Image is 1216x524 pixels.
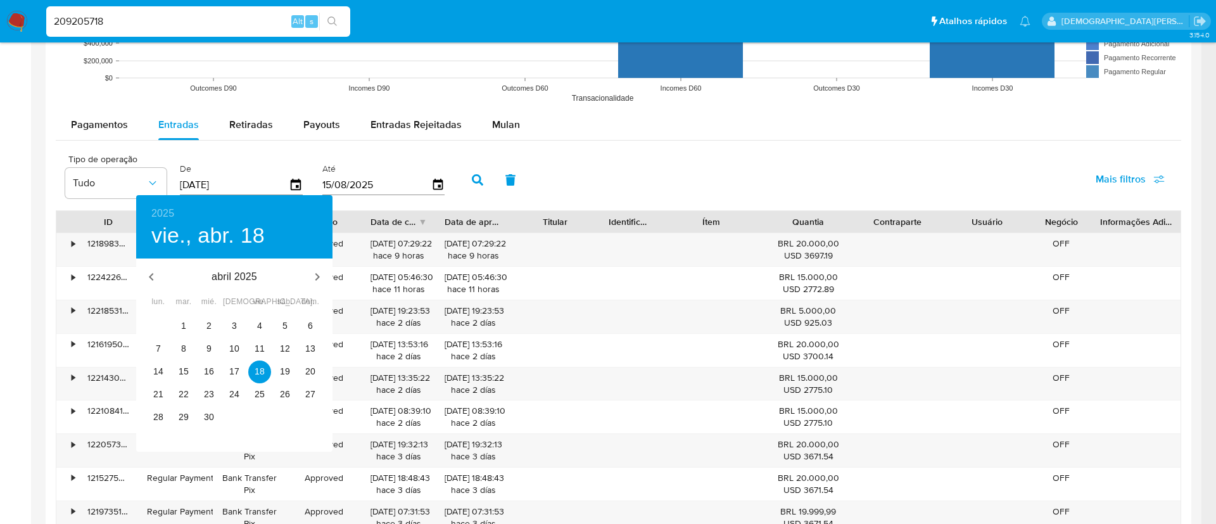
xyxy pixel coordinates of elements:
p: 10 [229,342,239,355]
p: 19 [280,365,290,378]
span: dom. [299,296,322,309]
button: 28 [147,406,170,429]
p: 28 [153,411,163,423]
button: 27 [299,383,322,406]
button: 2025 [151,205,174,222]
p: 24 [229,388,239,400]
p: 22 [179,388,189,400]
p: 11 [255,342,265,355]
p: 30 [204,411,214,423]
button: 4 [248,315,271,338]
p: 26 [280,388,290,400]
button: 10 [223,338,246,361]
span: mar. [172,296,195,309]
p: 14 [153,365,163,378]
button: 2 [198,315,220,338]
p: 1 [181,319,186,332]
button: 30 [198,406,220,429]
button: 8 [172,338,195,361]
p: 9 [206,342,212,355]
p: 16 [204,365,214,378]
button: 16 [198,361,220,383]
p: 17 [229,365,239,378]
button: 19 [274,361,296,383]
button: 21 [147,383,170,406]
button: 18 [248,361,271,383]
p: 21 [153,388,163,400]
button: 14 [147,361,170,383]
span: [DEMOGRAPHIC_DATA]. [223,296,246,309]
button: 24 [223,383,246,406]
p: 25 [255,388,265,400]
button: 11 [248,338,271,361]
button: 15 [172,361,195,383]
p: 29 [179,411,189,423]
p: 4 [257,319,262,332]
p: 13 [305,342,315,355]
span: vie. [248,296,271,309]
p: 8 [181,342,186,355]
p: 3 [232,319,237,332]
button: 25 [248,383,271,406]
span: sáb. [274,296,296,309]
p: 18 [255,365,265,378]
p: 27 [305,388,315,400]
button: 29 [172,406,195,429]
button: 12 [274,338,296,361]
p: 5 [282,319,288,332]
p: 6 [308,319,313,332]
p: 7 [156,342,161,355]
p: 2 [206,319,212,332]
button: 20 [299,361,322,383]
span: mié. [198,296,220,309]
p: 23 [204,388,214,400]
button: 17 [223,361,246,383]
button: 7 [147,338,170,361]
button: 13 [299,338,322,361]
button: 5 [274,315,296,338]
button: 3 [223,315,246,338]
button: 6 [299,315,322,338]
span: lun. [147,296,170,309]
button: vie., abr. 18 [151,222,265,249]
button: 9 [198,338,220,361]
p: 15 [179,365,189,378]
button: 26 [274,383,296,406]
p: abril 2025 [167,269,302,284]
button: 23 [198,383,220,406]
p: 20 [305,365,315,378]
p: 12 [280,342,290,355]
button: 1 [172,315,195,338]
button: 22 [172,383,195,406]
